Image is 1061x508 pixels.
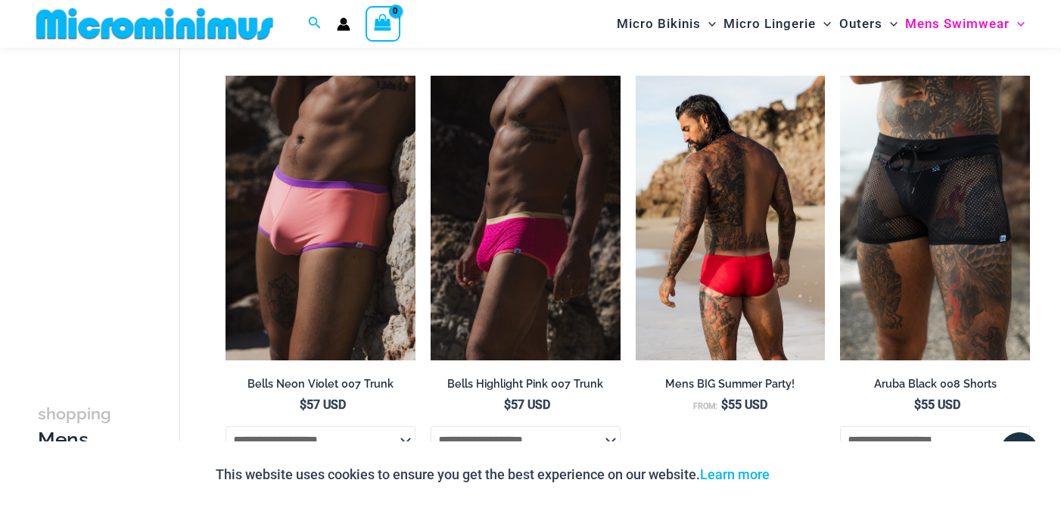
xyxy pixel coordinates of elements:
bdi: 55 USD [721,397,767,412]
span: Menu Toggle [816,5,831,43]
span: Menu Toggle [882,5,898,43]
a: Mens SwimwearMenu ToggleMenu Toggle [901,5,1028,43]
img: Bells Neon Violet 007 Trunk 01 [226,76,415,360]
a: Micro BikinisMenu ToggleMenu Toggle [613,5,720,43]
img: Bells Highlight Pink 007 Trunk 04 [431,76,621,360]
a: View Shopping Cart, empty [366,6,400,41]
a: Learn more [700,466,770,482]
button: Accept [781,457,845,493]
span: shopping [38,404,111,423]
span: From: [693,401,717,411]
nav: Site Navigation [611,2,1031,45]
bdi: 57 USD [300,397,346,412]
span: $ [300,397,306,412]
span: Micro Lingerie [723,5,816,43]
span: $ [504,397,511,412]
iframe: TrustedSite Certified [38,51,174,354]
span: Mens Swimwear [905,5,1010,43]
span: Micro Bikinis [617,5,701,43]
span: $ [721,397,728,412]
a: Bells Highlight Pink 007 Trunk 04Bells Highlight Pink 007 Trunk 05Bells Highlight Pink 007 Trunk 05 [431,76,621,360]
span: Outers [839,5,882,43]
h2: Mens BIG Summer Party! [636,377,826,391]
a: Micro LingerieMenu ToggleMenu Toggle [720,5,835,43]
bdi: 55 USD [914,397,960,412]
a: Bondi Red Spot 007 Trunks 06Bondi Red Spot 007 Trunks 11Bondi Red Spot 007 Trunks 11 [636,76,826,360]
span: $ [914,397,921,412]
a: Bells Neon Violet 007 Trunk 01Bells Neon Violet 007 Trunk 04Bells Neon Violet 007 Trunk 04 [226,76,415,360]
h2: Bells Highlight Pink 007 Trunk [431,377,621,391]
img: MM SHOP LOGO FLAT [30,7,279,41]
h3: Mens Swimwear [38,400,126,503]
a: Search icon link [308,14,322,33]
span: Menu Toggle [1010,5,1025,43]
a: Bells Neon Violet 007 Trunk [226,377,415,397]
a: Aruba Black 008 Shorts [840,377,1030,397]
span: Menu Toggle [701,5,716,43]
img: Bondi Red Spot 007 Trunks 11 [636,76,826,360]
h2: Bells Neon Violet 007 Trunk [226,377,415,391]
a: OutersMenu ToggleMenu Toggle [835,5,901,43]
a: Bells Highlight Pink 007 Trunk [431,377,621,397]
a: Account icon link [337,17,350,31]
a: Aruba Black 008 Shorts 01Aruba Black 008 Shorts 02Aruba Black 008 Shorts 02 [840,76,1030,360]
a: Mens BIG Summer Party! [636,377,826,397]
img: Aruba Black 008 Shorts 01 [840,76,1030,360]
p: This website uses cookies to ensure you get the best experience on our website. [216,463,770,486]
bdi: 57 USD [504,397,550,412]
h2: Aruba Black 008 Shorts [840,377,1030,391]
